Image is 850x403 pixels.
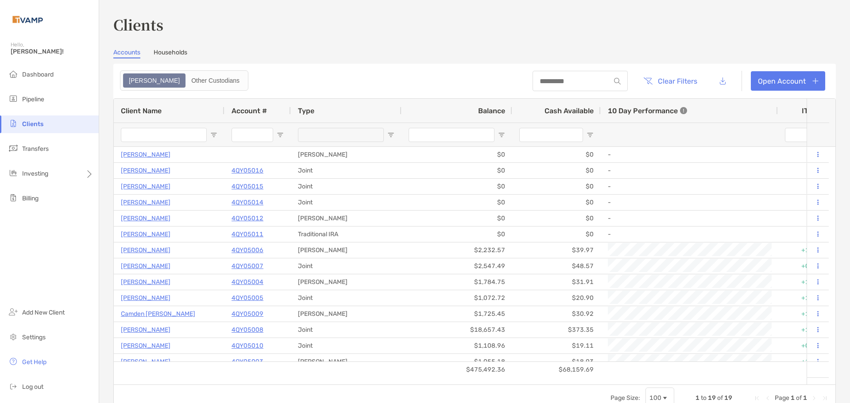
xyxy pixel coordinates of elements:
p: 4QY05004 [232,276,263,288]
span: Settings [22,334,46,341]
div: $0 [402,179,512,194]
div: +0.64% [778,258,831,274]
input: Account # Filter Input [232,128,273,142]
span: Add New Client [22,309,65,316]
img: clients icon [8,118,19,129]
a: 4QY05006 [232,245,263,256]
p: 4QY05016 [232,165,263,176]
div: First Page [753,395,761,402]
div: [PERSON_NAME] [291,274,402,290]
div: [PERSON_NAME] [291,242,402,258]
a: Households [154,49,187,58]
span: Clients [22,120,43,128]
div: $2,547.49 [402,258,512,274]
div: Next Page [811,395,818,402]
button: Open Filter Menu [277,131,284,138]
a: [PERSON_NAME] [121,356,170,367]
img: investing icon [8,168,19,178]
input: Client Name Filter Input [121,128,207,142]
div: Traditional IRA [291,226,402,242]
div: +1.60% [778,274,831,290]
a: [PERSON_NAME] [121,245,170,256]
span: Pipeline [22,96,44,103]
span: 19 [724,394,732,402]
a: [PERSON_NAME] [121,276,170,288]
p: [PERSON_NAME] [121,165,170,176]
a: 4QY05012 [232,213,263,224]
div: Joint [291,163,402,178]
div: +1.77% [778,290,831,306]
a: Camden [PERSON_NAME] [121,308,195,319]
p: 4QY05011 [232,229,263,240]
span: 1 [803,394,807,402]
a: 4QY05014 [232,197,263,208]
span: Dashboard [22,71,54,78]
div: Other Custodians [186,74,244,87]
button: Open Filter Menu [387,131,394,138]
div: $0 [512,226,601,242]
button: Open Filter Menu [498,131,505,138]
div: $1,055.18 [402,354,512,369]
p: [PERSON_NAME] [121,149,170,160]
span: 1 [695,394,699,402]
a: [PERSON_NAME] [121,197,170,208]
div: segmented control [120,70,248,91]
div: $0 [402,195,512,210]
div: $0 [402,163,512,178]
input: Cash Available Filter Input [519,128,583,142]
div: $0 [512,147,601,162]
input: ITD Filter Input [785,128,813,142]
a: [PERSON_NAME] [121,324,170,335]
a: 4QY05009 [232,308,263,319]
div: +1.46% [778,354,831,369]
span: Account # [232,107,267,115]
div: - [608,163,771,178]
img: billing icon [8,192,19,203]
p: 4QY05015 [232,181,263,192]
span: Type [298,107,314,115]
p: [PERSON_NAME] [121,261,170,272]
div: Zoe [124,74,185,87]
img: input icon [614,78,621,84]
span: Balance [478,107,505,115]
div: 0% [778,179,831,194]
div: $0 [512,163,601,178]
div: Joint [291,179,402,194]
div: Joint [291,338,402,353]
h3: Clients [113,14,836,35]
div: $0 [512,179,601,194]
a: 4QY05008 [232,324,263,335]
div: $1,784.75 [402,274,512,290]
img: transfers icon [8,143,19,154]
div: $0 [512,195,601,210]
span: Transfers [22,145,49,153]
div: +1.65% [778,306,831,322]
a: 4QY05003 [232,356,263,367]
div: - [608,211,771,226]
div: $1,725.45 [402,306,512,322]
div: 0% [778,211,831,226]
a: 4QY05007 [232,261,263,272]
div: $31.91 [512,274,601,290]
img: dashboard icon [8,69,19,79]
div: +1.61% [778,242,831,258]
button: Open Filter Menu [210,131,217,138]
div: [PERSON_NAME] [291,306,402,322]
div: $48.57 [512,258,601,274]
button: Clear Filters [637,71,704,91]
a: 4QY05010 [232,340,263,351]
span: Get Help [22,358,46,366]
div: - [608,227,771,242]
span: [PERSON_NAME]! [11,48,93,55]
div: - [608,179,771,194]
p: [PERSON_NAME] [121,292,170,303]
div: $39.97 [512,242,601,258]
img: add_new_client icon [8,307,19,317]
span: to [701,394,707,402]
